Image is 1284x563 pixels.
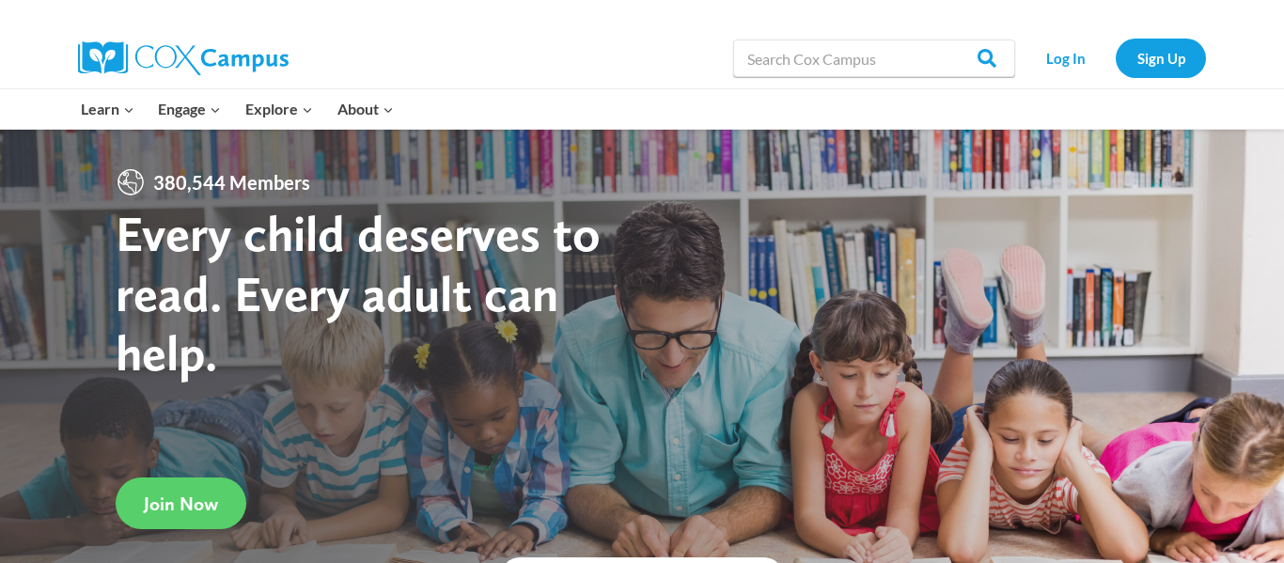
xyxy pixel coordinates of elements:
nav: Primary Navigation [69,89,405,129]
a: Log In [1025,39,1106,77]
span: Explore [245,97,313,121]
span: About [337,97,394,121]
img: Cox Campus [78,41,289,75]
input: Search Cox Campus [733,39,1015,77]
span: Engage [158,97,221,121]
a: Join Now [116,477,246,529]
strong: Every child deserves to read. Every adult can help. [116,203,601,383]
span: Learn [81,97,134,121]
nav: Secondary Navigation [1025,39,1206,77]
a: Sign Up [1116,39,1206,77]
span: 380,544 Members [146,167,318,197]
span: Join Now [144,493,218,515]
